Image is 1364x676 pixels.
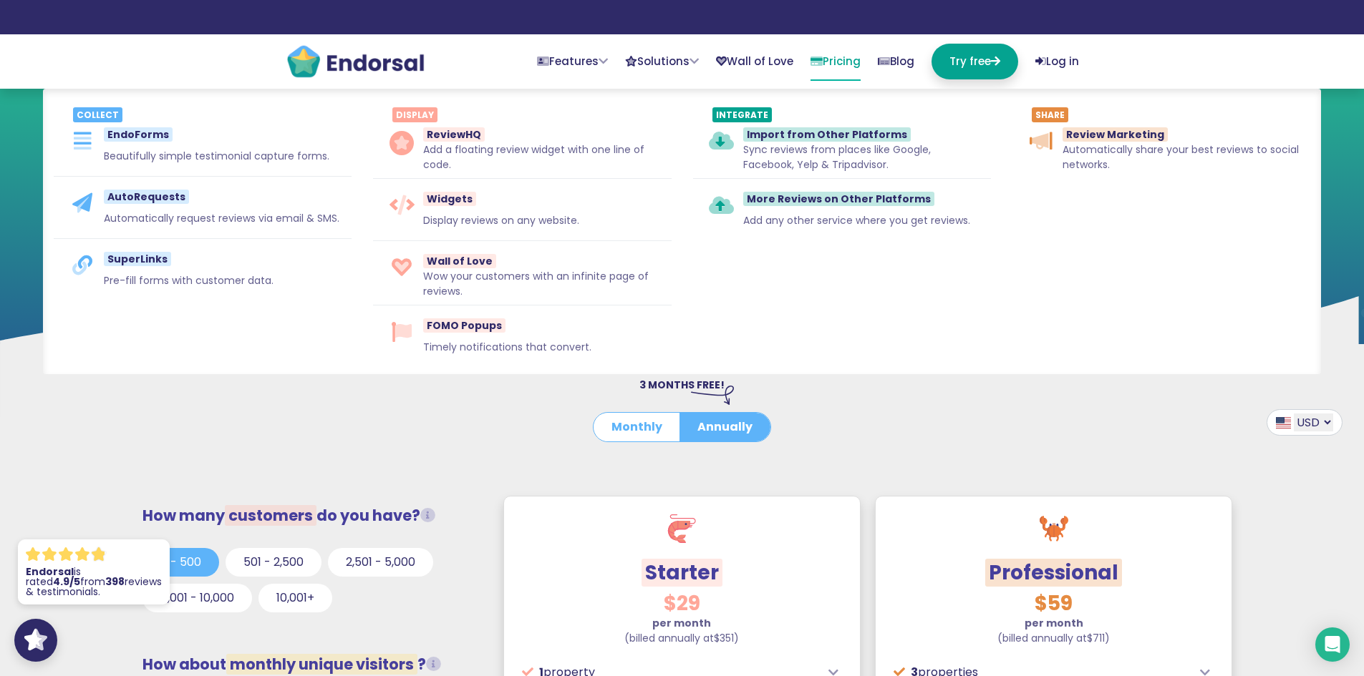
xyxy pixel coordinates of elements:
[743,127,911,142] span: Import from Other Platforms
[423,269,664,299] p: Wow your customers with an infinite page of reviews.
[73,107,122,122] span: Collect
[226,548,321,577] button: 501 - 2,500
[104,252,171,266] span: SuperLinks
[104,273,274,295] p: Pre-fill forms with customer data.
[142,584,252,612] button: 5,001 - 10,000
[985,559,1122,587] span: Professional
[743,142,984,172] p: Sync reviews from places like Google, Facebook, Yelp & Tripadvisor.
[537,44,608,79] a: Features
[286,44,425,79] img: endorsal-logo@2x.png
[932,44,1018,79] a: Try free
[426,657,441,672] i: Unique visitors that view our social proof tools (widgets, FOMO popups or Wall of Love) on your w...
[54,120,352,170] a: EndoForms Beautifully simple testimonial capture forms.
[373,311,671,361] a: FOMO Popups Timely notifications that convert.
[639,378,725,392] span: 3 MONTHS FREE!
[1063,142,1303,172] p: Automatically share your best reviews to social networks.
[53,574,80,589] strong: 4.9/5
[423,192,476,206] span: Widgets
[104,149,329,170] p: Beautifully simple testimonial capture forms.
[423,254,496,268] span: Wall of Love
[54,245,352,295] a: SuperLinks Pre-fill forms with customer data.
[258,584,332,612] button: 10,001+
[225,505,316,526] span: customers
[1025,616,1083,630] strong: per month
[373,185,671,235] a: Widgets Display reviews on any website.
[1087,631,1105,645] span: $711
[667,514,696,543] img: shrimp.svg
[716,44,793,79] a: Wall of Love
[392,107,437,122] span: Display
[142,506,478,524] h3: How many do you have?
[679,413,770,441] button: Annually
[691,386,734,404] img: arrow-right-down.svg
[693,120,991,172] a: Import from Other Platforms Sync reviews from places like Google, Facebook, Yelp & Tripadvisor.
[743,192,934,206] span: More Reviews on Other Platforms
[142,655,478,673] h3: How about ?
[423,340,591,361] p: Timely notifications that convert.
[1035,589,1073,617] span: $59
[625,44,699,79] a: Solutions
[1012,120,1310,172] a: Review Marketing Automatically share your best reviews to social networks.
[743,213,970,235] p: Add any other service where you get reviews.
[26,564,74,579] strong: Endorsal
[712,107,772,122] span: Integrate
[594,413,680,441] button: Monthly
[423,127,485,142] span: ReviewHQ
[693,185,991,235] a: More Reviews on Other Platforms Add any other service where you get reviews.
[423,213,579,235] p: Display reviews on any website.
[652,616,711,630] strong: per month
[373,247,671,299] a: Wall of Love Wow your customers with an infinite page of reviews.
[104,190,189,204] span: AutoRequests
[43,89,1321,374] div: Features
[423,142,664,172] p: Add a floating review widget with one line of code.
[328,548,433,577] button: 2,501 - 5,000
[642,559,722,587] span: Starter
[26,567,162,597] p: is rated from reviews & testimonials.
[373,120,671,172] a: ReviewHQ Add a floating review widget with one line of code.
[714,631,734,645] span: $351
[1035,44,1079,79] a: Log in
[226,654,417,675] span: monthly unique visitors
[1063,127,1168,142] span: Review Marketing
[664,589,700,617] span: $29
[1032,107,1068,122] span: Share
[54,182,352,232] a: AutoRequests Automatically request reviews via email & SMS.
[423,318,506,333] span: FOMO Popups
[104,127,173,142] span: EndoForms
[624,631,739,645] span: (billed annually at )
[997,631,1110,645] span: (billed annually at )
[105,574,125,589] strong: 398
[104,211,339,232] p: Automatically request reviews via email & SMS.
[811,44,861,81] a: Pricing
[878,44,914,79] a: Blog
[1315,627,1350,662] div: Open Intercom Messenger
[142,548,219,577] button: 0 - 500
[420,508,435,523] i: Total customers from whom you request testimonials/reviews.
[1040,514,1068,543] img: crab.svg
